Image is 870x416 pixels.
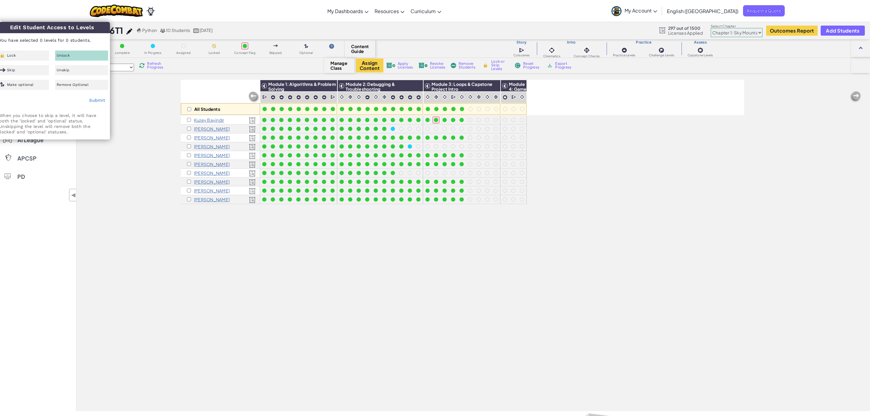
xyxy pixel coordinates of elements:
img: IconPracticeLevel.svg [313,95,318,100]
span: Python [142,27,157,33]
img: Licensed [249,117,256,124]
a: English ([GEOGRAPHIC_DATA]) [664,3,741,19]
img: MultipleUsers.png [160,28,165,33]
span: English ([GEOGRAPHIC_DATA]) [667,8,738,14]
img: IconCapstoneLevel.svg [502,95,508,100]
img: IconPracticeLevel.svg [416,95,421,100]
a: Resources [372,3,407,19]
img: IconArchive.svg [547,63,553,68]
span: Skipped [269,51,282,55]
img: IconCapstoneLevel.svg [697,47,703,53]
img: IconChallengeLevel.svg [658,47,664,53]
img: Licensed [249,144,256,150]
img: Licensed [249,135,256,142]
img: IconCinematic.svg [356,94,362,100]
img: IconCutscene.svg [451,94,457,100]
img: IconInteractive.svg [493,94,499,100]
span: Assigned [176,51,191,55]
img: IconCutscene.svg [262,94,268,100]
img: Licensed [249,197,256,203]
label: Select Chapter [711,24,763,29]
img: IconHint.svg [329,44,334,49]
span: Reset Progress [523,62,541,69]
span: Content Guide [351,44,369,54]
img: IconLicenseApply.svg [386,63,395,68]
img: IconPracticeLevel.svg [322,95,327,100]
img: Licensed [249,188,256,195]
span: Lock [7,54,16,57]
span: Apply Licenses [398,62,413,69]
img: IconPracticeLevel.svg [407,95,413,100]
h3: Story [507,40,537,45]
span: Practice Levels [613,54,635,57]
span: Locked [209,51,220,55]
span: Export Progress [555,62,574,69]
img: IconCinematic.svg [373,94,379,100]
button: Assign Content [356,58,383,72]
img: IconRemoveStudents.svg [451,63,456,68]
h3: Practice [606,40,681,45]
img: IconCutscene.svg [330,94,336,100]
p: Avery Paturzo [194,171,230,175]
span: Licenses Applied [668,30,703,35]
img: IconInteractive.svg [433,94,439,100]
img: IconPracticeLevel.svg [621,47,627,53]
a: Request a Quote [743,5,785,16]
img: IconPracticeLevel.svg [279,95,284,100]
button: Outcomes Report [766,26,818,36]
img: IconOptionalLevel.svg [304,44,308,49]
p: Kuzey Bayindir [194,118,224,122]
img: IconCinematic.svg [484,94,490,100]
img: IconCinematic.svg [459,94,465,100]
img: IconReload.svg [139,63,145,68]
span: complete [115,51,130,55]
img: IconLicenseRevoke.svg [418,63,428,68]
img: IconPracticeLevel.svg [305,95,310,100]
img: Arrow_Left_Inactive.png [248,91,260,103]
img: CodeCombat logo [90,5,143,17]
span: Refresh Progress [147,62,166,69]
img: IconCinematic.svg [548,46,556,55]
img: IconCinematic.svg [442,94,448,100]
p: Collin Dunn [194,126,230,131]
span: My Account [625,7,657,14]
span: Skip [7,68,15,72]
span: Module 3: Loops & Capstone Project Intro [431,81,492,92]
span: ◀ [71,191,76,199]
span: Revoke Licenses [430,62,446,69]
a: Submit [89,98,105,103]
span: Module 2: Debugging & Troubleshooting [346,81,395,92]
img: IconInteractive.svg [583,46,591,55]
img: IconInteractive.svg [382,94,387,100]
img: IconSkippedLevel.svg [273,44,278,47]
p: Rylan Mitch [194,153,230,158]
span: Make optional [7,83,33,86]
p: Catriona Nolan [194,162,230,167]
img: Licensed [249,126,256,133]
img: python.png [137,28,142,33]
span: Unskip [57,68,69,72]
span: Curriculum [410,8,436,14]
h3: Assess [681,40,720,45]
img: IconPracticeLevel.svg [287,95,293,100]
img: IconPracticeLevel.svg [399,95,404,100]
span: Optional [299,51,313,55]
img: IconPracticeLevel.svg [365,95,370,100]
img: IconLock.svg [482,62,489,68]
img: IconCutscene.svg [511,94,517,100]
span: Lock or Skip Levels [491,60,509,71]
a: Curriculum [407,3,444,19]
span: 10 Students [166,27,190,33]
span: Concept Checks [574,55,600,58]
img: calendar.svg [193,28,199,33]
img: IconInteractive.svg [347,94,353,100]
a: My Account [608,1,660,20]
img: IconReset.svg [515,63,521,68]
img: IconInteractive.svg [476,94,482,100]
p: Noah Rutebuka [194,188,230,193]
span: Manage Class [330,61,348,70]
p: All Students [194,107,220,111]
